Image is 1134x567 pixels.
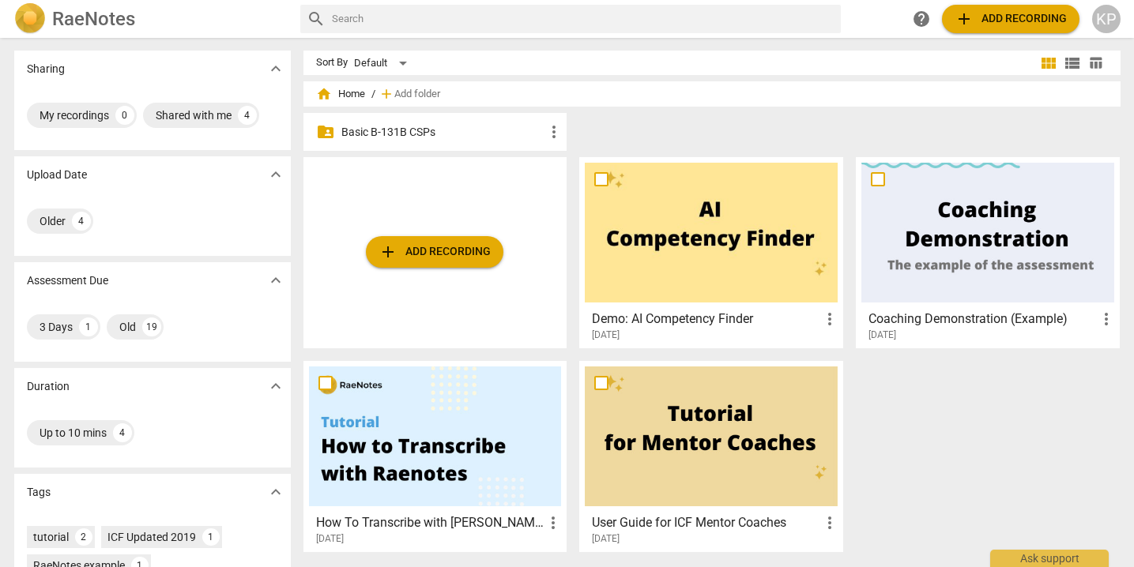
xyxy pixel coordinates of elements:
div: Ask support [990,550,1109,567]
span: / [371,88,375,100]
button: KP [1092,5,1121,33]
button: Tile view [1037,51,1061,75]
div: Older [40,213,66,229]
div: 19 [142,317,161,336]
span: expand_more [266,271,285,290]
div: 3 Days [40,319,73,335]
span: Home [316,86,365,102]
div: 1 [202,528,220,546]
h3: User Guide for ICF Mentor Coaches [592,513,820,532]
p: Assessment Due [27,272,108,289]
span: add [379,86,394,102]
h3: Demo: AI Competency Finder [592,310,820,329]
div: 0 [115,106,134,125]
span: add [955,9,974,28]
span: more_vert [820,310,839,329]
span: expand_more [266,483,285,501]
a: Coaching Demonstration (Example)[DATE] [861,163,1114,341]
button: List view [1061,51,1084,75]
div: Old [119,319,136,335]
button: Upload [366,236,503,268]
span: [DATE] [592,532,620,546]
span: more_vert [544,122,563,141]
div: ICF Updated 2019 [107,529,196,545]
a: How To Transcribe with [PERSON_NAME][DATE] [309,366,562,545]
a: Help [907,5,936,33]
span: Add recording [379,242,491,261]
h3: How To Transcribe with RaeNotes [316,513,544,532]
input: Search [332,6,834,32]
div: 4 [72,212,91,231]
button: Upload [942,5,1079,33]
span: [DATE] [316,532,344,546]
div: My recordings [40,107,109,123]
button: Show more [264,57,288,81]
span: add [379,242,397,261]
button: Show more [264,374,288,398]
h3: Coaching Demonstration (Example) [868,310,1097,329]
div: 1 [79,317,98,336]
span: folder_shared [316,122,335,141]
a: LogoRaeNotes [14,3,288,35]
span: view_module [1039,54,1058,73]
div: Default [354,51,413,76]
div: 2 [75,528,92,546]
a: User Guide for ICF Mentor Coaches[DATE] [585,366,838,545]
p: Sharing [27,61,65,77]
div: tutorial [33,529,69,545]
span: help [912,9,931,28]
span: more_vert [820,513,839,532]
span: expand_more [266,377,285,396]
span: search [307,9,326,28]
div: 4 [113,423,132,442]
span: [DATE] [592,329,620,342]
p: Basic B-131B CSPs [341,124,545,141]
span: expand_more [266,59,285,78]
button: Show more [264,480,288,504]
div: Up to 10 mins [40,425,107,441]
span: table_chart [1088,55,1103,70]
span: Add recording [955,9,1067,28]
span: [DATE] [868,329,896,342]
span: Add folder [394,88,440,100]
span: more_vert [1097,310,1116,329]
img: Logo [14,3,46,35]
p: Tags [27,484,51,501]
a: Demo: AI Competency Finder[DATE] [585,163,838,341]
button: Table view [1084,51,1108,75]
div: 4 [238,106,257,125]
h2: RaeNotes [52,8,135,30]
span: expand_more [266,165,285,184]
p: Upload Date [27,167,87,183]
div: Sort By [316,57,348,69]
p: Duration [27,378,70,395]
div: Shared with me [156,107,232,123]
button: Show more [264,268,288,292]
span: home [316,86,332,102]
span: view_list [1063,54,1082,73]
span: more_vert [544,513,563,532]
button: Show more [264,163,288,186]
